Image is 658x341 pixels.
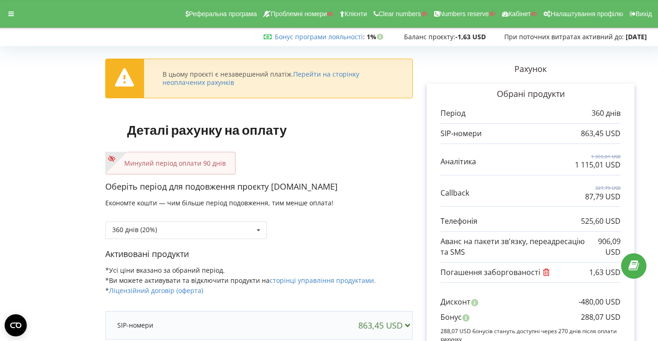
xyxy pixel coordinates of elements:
span: Клієнти [344,10,367,18]
div: 863,45 USD [358,321,414,330]
span: Економте кошти — чим більше період подовження, тим менше оплата! [105,198,333,207]
h1: Деталі рахунку на оплату [105,108,308,152]
a: Бонус програми лояльності [275,32,363,41]
p: Період [441,108,465,119]
p: -480,00 USD [579,297,621,307]
span: Кабінет [508,10,531,18]
p: 525,60 USD [581,216,621,227]
p: SIP-номери [117,321,153,330]
span: При поточних витратах активний до: [504,32,624,41]
span: Баланс проєкту: [404,32,455,41]
p: Callback [441,188,469,198]
p: 87,79 USD [585,191,621,202]
p: Дисконт [441,297,471,307]
span: Реферальна програма [189,10,257,18]
p: SIP-номери [441,128,482,139]
span: *Ви можете активувати та відключити продукти на [105,276,376,285]
span: Clear numbers [379,10,421,18]
p: 327,79 USD [585,185,621,191]
a: Ліцензійний договір (оферта) [109,286,203,295]
span: Налаштування профілю [550,10,623,18]
strong: -1,63 USD [455,32,486,41]
p: Обрані продукти [441,88,621,100]
p: Бонус [441,312,462,323]
span: *Усі ціни вказано за обраний період. [105,266,225,275]
div: 360 днів (20%) [112,227,157,233]
p: 1 115,01 USD [575,160,621,170]
p: Аванс на пакети зв'язку, переадресацію та SMS [441,236,586,257]
p: Активовані продукти [105,248,413,260]
p: Погашення заборгованості [441,267,552,278]
span: Вихід [636,10,652,18]
p: Рахунок [413,63,648,75]
span: Numbers reserve [440,10,489,18]
p: 1 355,01 USD [575,153,621,160]
a: сторінці управління продуктами. [270,276,376,285]
a: Перейти на сторінку неоплачених рахунків [163,70,359,87]
strong: 1% [367,32,386,41]
span: : [275,32,365,41]
div: В цьому проєкті є незавершений платіж. [163,70,394,87]
p: 863,45 USD [581,128,621,139]
p: 906,09 USD [586,236,621,257]
button: Open CMP widget [5,314,27,336]
p: Минулий період оплати 90 днів [115,159,226,168]
p: 288,07 USD [581,312,621,323]
p: 360 днів [592,108,621,119]
span: Проблемні номери [271,10,327,18]
p: 1,63 USD [589,267,621,278]
strong: [DATE] [626,32,647,41]
p: Оберіть період для подовження проєкту [DOMAIN_NAME] [105,181,413,193]
p: Аналітика [441,156,476,167]
p: Телефонія [441,216,477,227]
